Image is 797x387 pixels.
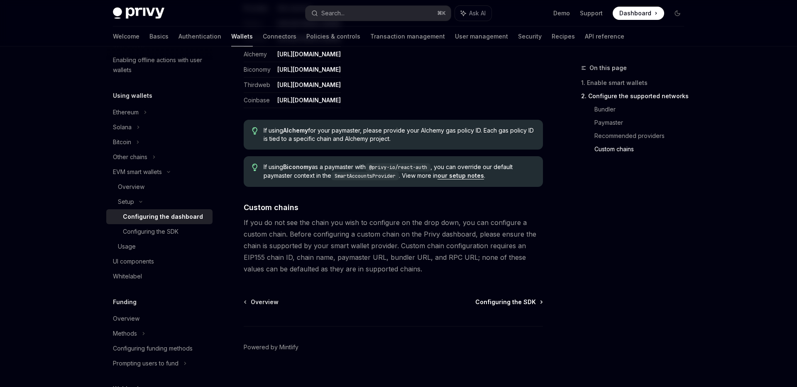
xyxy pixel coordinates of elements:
[251,298,279,306] span: Overview
[118,182,144,192] div: Overview
[106,224,213,239] a: Configuring the SDK
[113,55,208,75] div: Enabling offline actions with user wallets
[594,129,691,143] a: Recommended providers
[306,27,360,46] a: Policies & controls
[277,97,341,104] a: [URL][DOMAIN_NAME]
[438,172,484,179] a: our setup notes
[580,9,603,17] a: Support
[306,6,451,21] button: Search...⌘K
[619,9,651,17] span: Dashboard
[594,143,691,156] a: Custom chains
[594,116,691,129] a: Paymaster
[581,76,691,89] a: 1. Enable smart wallets
[331,172,399,180] code: SmartAccountsProvider
[671,7,684,20] button: Toggle dark mode
[475,298,536,306] span: Configuring the SDK
[106,239,213,254] a: Usage
[106,254,213,269] a: UI components
[455,27,508,46] a: User management
[106,53,213,77] a: Enabling offline actions with user wallets
[244,62,274,77] td: Biconomy
[277,66,341,73] a: [URL][DOMAIN_NAME]
[231,27,253,46] a: Wallets
[370,27,445,46] a: Transaction management
[244,298,279,306] a: Overview
[113,271,142,281] div: Whitelabel
[113,152,147,162] div: Other chains
[113,7,164,19] img: dark logo
[437,10,446,17] span: ⌘ K
[283,163,312,170] strong: Biconomy
[106,341,213,356] a: Configuring funding methods
[469,9,486,17] span: Ask AI
[613,7,664,20] a: Dashboard
[113,297,137,307] h5: Funding
[263,27,296,46] a: Connectors
[264,163,535,180] span: If using as a paymaster with , you can override our default paymaster context in the . View more ...
[113,167,162,177] div: EVM smart wallets
[113,27,139,46] a: Welcome
[123,227,178,237] div: Configuring the SDK
[244,77,274,93] td: Thirdweb
[244,93,274,108] td: Coinbase
[113,314,139,324] div: Overview
[113,358,178,368] div: Prompting users to fund
[244,47,274,62] td: Alchemy
[366,163,430,172] code: @privy-io/react-auth
[264,126,535,143] span: If using for your paymaster, please provide your Alchemy gas policy ID. Each gas policy ID is tie...
[581,89,691,103] a: 2. Configure the supported networks
[244,343,298,351] a: Powered by Mintlify
[106,311,213,326] a: Overview
[518,27,542,46] a: Security
[594,103,691,116] a: Bundler
[252,127,258,135] svg: Tip
[244,202,298,213] span: Custom chains
[106,209,213,224] a: Configuring the dashboard
[113,137,131,147] div: Bitcoin
[113,329,137,339] div: Methods
[113,107,139,117] div: Ethereum
[113,122,132,132] div: Solana
[277,81,341,89] a: [URL][DOMAIN_NAME]
[149,27,169,46] a: Basics
[553,9,570,17] a: Demo
[106,179,213,194] a: Overview
[589,63,627,73] span: On this page
[118,197,134,207] div: Setup
[277,51,341,58] a: [URL][DOMAIN_NAME]
[475,298,542,306] a: Configuring the SDK
[283,127,308,134] strong: Alchemy
[113,91,152,101] h5: Using wallets
[123,212,203,222] div: Configuring the dashboard
[118,242,136,252] div: Usage
[178,27,221,46] a: Authentication
[113,256,154,266] div: UI components
[244,217,543,275] span: If you do not see the chain you wish to configure on the drop down, you can configure a custom ch...
[113,343,193,353] div: Configuring funding methods
[321,8,345,18] div: Search...
[552,27,575,46] a: Recipes
[585,27,624,46] a: API reference
[252,164,258,171] svg: Tip
[455,6,491,21] button: Ask AI
[106,269,213,284] a: Whitelabel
